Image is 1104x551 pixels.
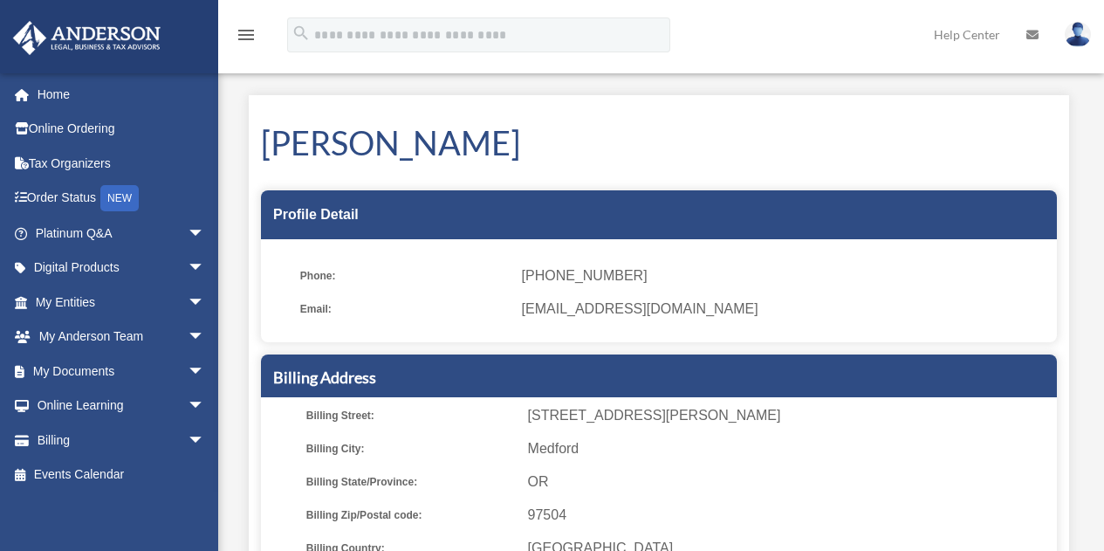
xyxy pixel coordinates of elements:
[188,320,223,355] span: arrow_drop_down
[1065,22,1091,47] img: User Pic
[188,251,223,286] span: arrow_drop_down
[528,470,1051,494] span: OR
[12,77,231,112] a: Home
[261,190,1057,239] div: Profile Detail
[12,423,231,458] a: Billingarrow_drop_down
[188,216,223,251] span: arrow_drop_down
[100,185,139,211] div: NEW
[12,320,231,355] a: My Anderson Teamarrow_drop_down
[236,31,257,45] a: menu
[273,367,1045,389] h5: Billing Address
[236,24,257,45] i: menu
[300,297,510,321] span: Email:
[12,389,231,424] a: Online Learningarrow_drop_down
[261,120,1057,166] h1: [PERSON_NAME]
[12,251,231,286] a: Digital Productsarrow_drop_down
[522,264,1045,288] span: [PHONE_NUMBER]
[12,458,231,492] a: Events Calendar
[12,181,231,217] a: Order StatusNEW
[522,297,1045,321] span: [EMAIL_ADDRESS][DOMAIN_NAME]
[306,470,516,494] span: Billing State/Province:
[188,389,223,424] span: arrow_drop_down
[188,354,223,389] span: arrow_drop_down
[300,264,510,288] span: Phone:
[188,423,223,458] span: arrow_drop_down
[291,24,311,43] i: search
[306,403,516,428] span: Billing Street:
[12,354,231,389] a: My Documentsarrow_drop_down
[528,437,1051,461] span: Medford
[8,21,166,55] img: Anderson Advisors Platinum Portal
[306,503,516,527] span: Billing Zip/Postal code:
[12,285,231,320] a: My Entitiesarrow_drop_down
[12,216,231,251] a: Platinum Q&Aarrow_drop_down
[12,112,231,147] a: Online Ordering
[12,146,231,181] a: Tax Organizers
[306,437,516,461] span: Billing City:
[528,503,1051,527] span: 97504
[188,285,223,320] span: arrow_drop_down
[528,403,1051,428] span: [STREET_ADDRESS][PERSON_NAME]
